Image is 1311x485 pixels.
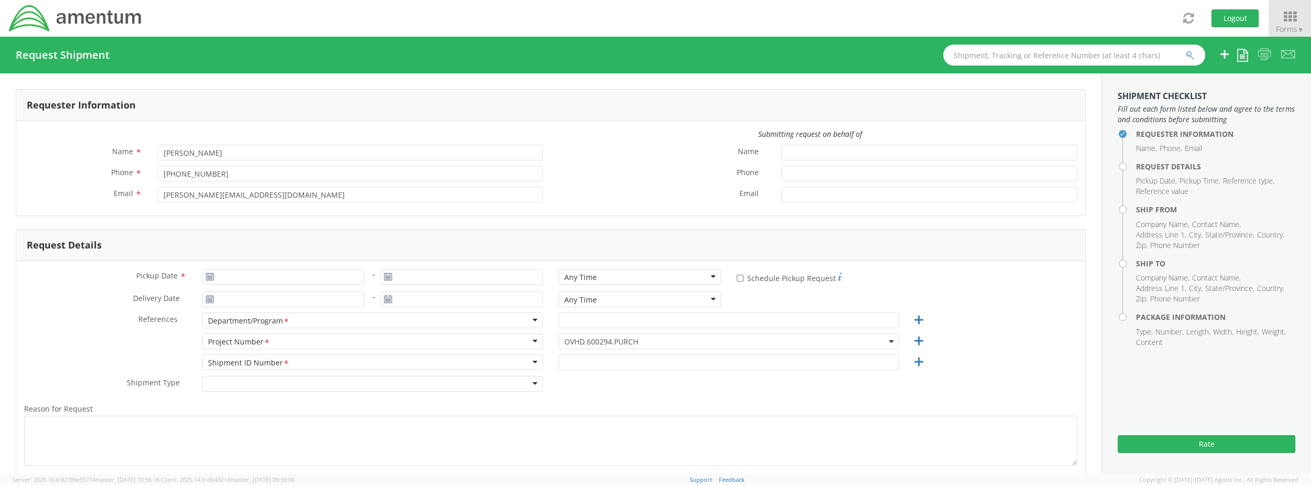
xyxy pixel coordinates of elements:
[737,271,842,284] label: Schedule Pickup Request
[564,272,597,283] div: Any Time
[737,275,744,282] input: Schedule Pickup Request
[738,146,759,158] span: Name
[161,476,294,483] span: Client: 2025.14.0-db4321d
[1189,230,1203,240] li: City
[1236,327,1259,337] li: Height
[133,293,180,305] span: Delivery Date
[1136,283,1186,294] li: Address Line 1
[690,476,712,483] a: Support
[208,358,290,369] div: Shipment ID Number
[1136,313,1295,321] h4: Package Information
[559,333,899,349] span: OVHD.600294.PURCH
[1262,327,1286,337] li: Weight
[1136,240,1148,251] li: Zip
[208,316,290,327] div: Department/Program
[1136,219,1189,230] li: Company Name
[1223,176,1274,186] li: Reference type
[208,337,270,348] div: Project Number
[1136,186,1188,197] li: Reference value
[136,271,178,281] span: Pickup Date
[13,476,159,483] span: Server: 2025.16.0-82789e55714
[1118,435,1295,453] button: Rate
[1155,327,1184,337] li: Number
[8,4,143,33] img: dyn-intl-logo-049831509241104b2a82.png
[1136,327,1153,337] li: Type
[1150,294,1200,304] li: Phone Number
[1213,327,1233,337] li: Width
[1257,230,1284,240] li: Country
[1297,25,1304,34] span: ▼
[1136,230,1186,240] li: Address Line 1
[1136,273,1189,283] li: Company Name
[719,476,745,483] a: Feedback
[1205,283,1254,294] li: State/Province
[1185,143,1202,154] li: Email
[564,295,597,305] div: Any Time
[1192,219,1241,230] li: Contact Name
[1139,476,1298,484] span: Copyright © [DATE]-[DATE] Agistix Inc., All Rights Reserved
[1118,92,1295,101] h3: Shipment Checklist
[1136,176,1177,186] li: Pickup Date
[1136,143,1157,154] li: Name
[1186,327,1210,337] li: Length
[943,45,1205,66] input: Shipment, Tracking or Reference Number (at least 4 chars)
[114,188,133,198] span: Email
[737,167,759,179] span: Phone
[24,404,93,414] span: Reason for Request
[138,314,178,324] span: References
[27,240,102,251] h3: Request Details
[1179,176,1220,186] li: Pickup Time
[1276,24,1304,34] span: Forms
[127,378,180,390] span: Shipment Type
[1205,230,1254,240] li: State/Province
[758,129,862,139] i: Submitting request on behalf of
[1192,273,1241,283] li: Contact Name
[1136,337,1163,348] li: Content
[112,146,133,156] span: Name
[1136,163,1295,170] h4: Request Details
[24,472,101,482] span: Shipment Notification
[27,100,136,111] h3: Requester Information
[1118,104,1295,125] span: Fill out each form listed below and agree to the terms and conditions before submitting
[1189,283,1203,294] li: City
[231,476,294,483] span: master, [DATE] 09:59:06
[1160,143,1182,154] li: Phone
[1211,9,1259,27] button: Logout
[559,472,589,482] span: Message
[1150,240,1200,251] li: Phone Number
[111,167,133,177] span: Phone
[95,476,159,483] span: master, [DATE] 10:56:16
[1136,206,1295,213] h4: Ship From
[1136,294,1148,304] li: Zip
[1136,260,1295,267] h4: Ship To
[16,49,110,61] h4: Request Shipment
[564,337,893,347] span: OVHD.600294.PURCH
[739,188,759,200] span: Email
[1257,283,1284,294] li: Country
[1136,130,1295,138] h4: Requester Information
